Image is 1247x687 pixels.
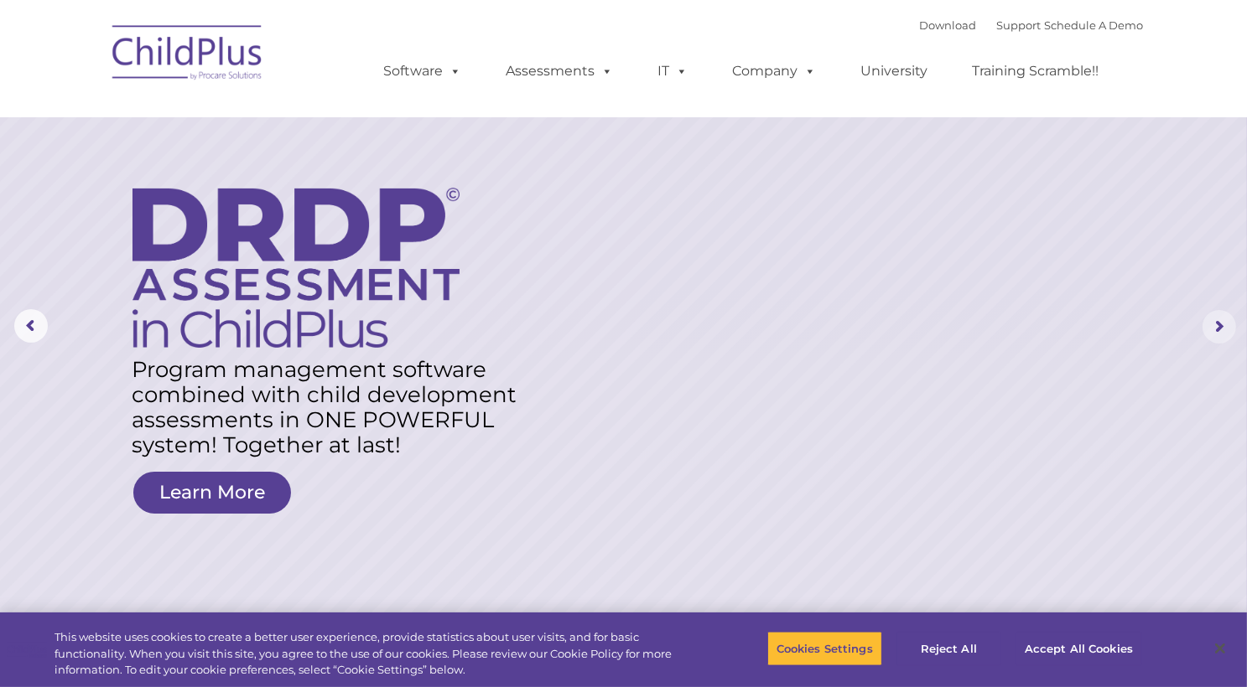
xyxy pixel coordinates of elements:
[132,188,460,348] img: DRDP Assessment in ChildPlus
[132,357,531,457] rs-layer: Program management software combined with child development assessments in ONE POWERFUL system! T...
[133,472,291,514] a: Learn More
[367,54,479,88] a: Software
[104,13,272,97] img: ChildPlus by Procare Solutions
[997,18,1042,32] a: Support
[490,54,631,88] a: Assessments
[767,631,882,666] button: Cookies Settings
[1045,18,1144,32] a: Schedule A Demo
[55,629,686,679] div: This website uses cookies to create a better user experience, provide statistics about user visit...
[896,631,1001,666] button: Reject All
[233,179,304,192] span: Phone number
[956,54,1116,88] a: Training Scramble!!
[1202,630,1239,667] button: Close
[642,54,705,88] a: IT
[233,111,284,123] span: Last name
[920,18,1144,32] font: |
[844,54,945,88] a: University
[920,18,977,32] a: Download
[1016,631,1142,666] button: Accept All Cookies
[716,54,834,88] a: Company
